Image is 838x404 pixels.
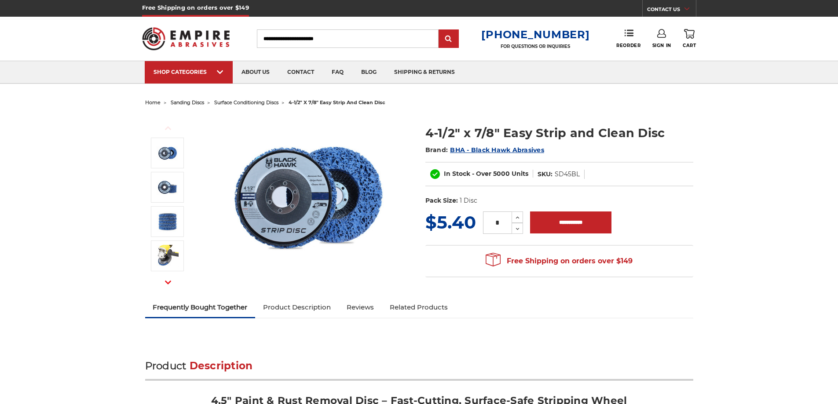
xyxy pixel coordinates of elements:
[214,99,278,106] a: surface conditioning discs
[289,99,385,106] span: 4-1/2" x 7/8" easy strip and clean disc
[493,170,510,178] span: 5000
[385,61,464,84] a: shipping & returns
[616,43,640,48] span: Reorder
[323,61,352,84] a: faq
[278,61,323,84] a: contact
[444,170,470,178] span: In Stock
[352,61,385,84] a: blog
[157,273,179,292] button: Next
[481,28,589,41] a: [PHONE_NUMBER]
[425,211,476,233] span: $5.40
[220,115,396,279] img: 4-1/2" x 7/8" Easy Strip and Clean Disc
[512,170,528,178] span: Units
[157,143,179,164] img: 4-1/2" x 7/8" Easy Strip and Clean Disc
[481,44,589,49] p: FOR QUESTIONS OR INQUIRIES
[142,22,230,56] img: Empire Abrasives
[425,146,448,154] span: Brand:
[683,29,696,48] a: Cart
[157,119,179,138] button: Previous
[647,4,696,17] a: CONTACT US
[233,61,278,84] a: about us
[440,30,457,48] input: Submit
[190,360,253,372] span: Description
[382,298,456,317] a: Related Products
[555,170,580,179] dd: SD45BL
[339,298,382,317] a: Reviews
[538,170,553,179] dt: SKU:
[460,196,477,205] dd: 1 Disc
[171,99,204,106] a: sanding discs
[425,124,693,142] h1: 4-1/2" x 7/8" Easy Strip and Clean Disc
[683,43,696,48] span: Cart
[145,99,161,106] a: home
[472,170,491,178] span: - Over
[157,177,179,198] img: 4-1/2" x 7/8" Easy Strip and Clean Disc
[157,245,179,267] img: 4-1/2" x 7/8" Easy Strip and Clean Disc
[652,43,671,48] span: Sign In
[154,69,224,75] div: SHOP CATEGORIES
[486,252,633,270] span: Free Shipping on orders over $149
[145,298,256,317] a: Frequently Bought Together
[255,298,339,317] a: Product Description
[145,360,187,372] span: Product
[450,146,544,154] a: BHA - Black Hawk Abrasives
[616,29,640,48] a: Reorder
[425,196,458,205] dt: Pack Size:
[157,211,179,232] img: 4-1/2" x 7/8" Easy Strip and Clean Disc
